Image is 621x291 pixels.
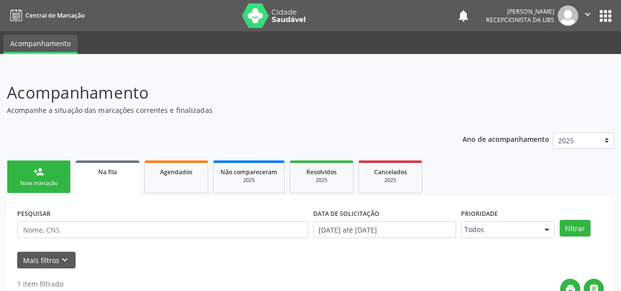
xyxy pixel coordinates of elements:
div: 2025 [220,177,277,184]
span: Todos [464,225,535,235]
p: Ano de acompanhamento [462,132,549,145]
span: Agendados [160,168,192,176]
p: Acompanhamento [7,80,432,105]
button: apps [597,7,614,25]
button: Mais filtroskeyboard_arrow_down [17,252,76,269]
span: Recepcionista da UBS [486,16,554,24]
span: Cancelados [374,168,407,176]
div: 1 item filtrado [17,279,99,289]
img: img [558,5,578,26]
label: DATA DE SOLICITAÇÃO [313,206,379,221]
div: 2025 [366,177,415,184]
p: Acompanhe a situação das marcações correntes e finalizadas [7,105,432,115]
button: notifications [457,9,470,23]
a: Central de Marcação [7,7,84,24]
div: Nova marcação [14,180,63,187]
div: 2025 [297,177,346,184]
label: Prioridade [461,206,498,221]
span: Central de Marcação [26,11,84,20]
label: PESQUISAR [17,206,51,221]
input: Selecione um intervalo [313,221,456,238]
span: Resolvidos [306,168,337,176]
a: Acompanhamento [3,35,78,54]
button: Filtrar [560,220,591,237]
button:  [578,5,597,26]
i:  [582,9,593,20]
span: Não compareceram [220,168,277,176]
div: [PERSON_NAME] [486,7,554,16]
div: person_add [33,166,44,177]
i: keyboard_arrow_down [59,255,70,265]
span: Na fila [98,168,117,176]
input: Nome, CNS [17,221,308,238]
